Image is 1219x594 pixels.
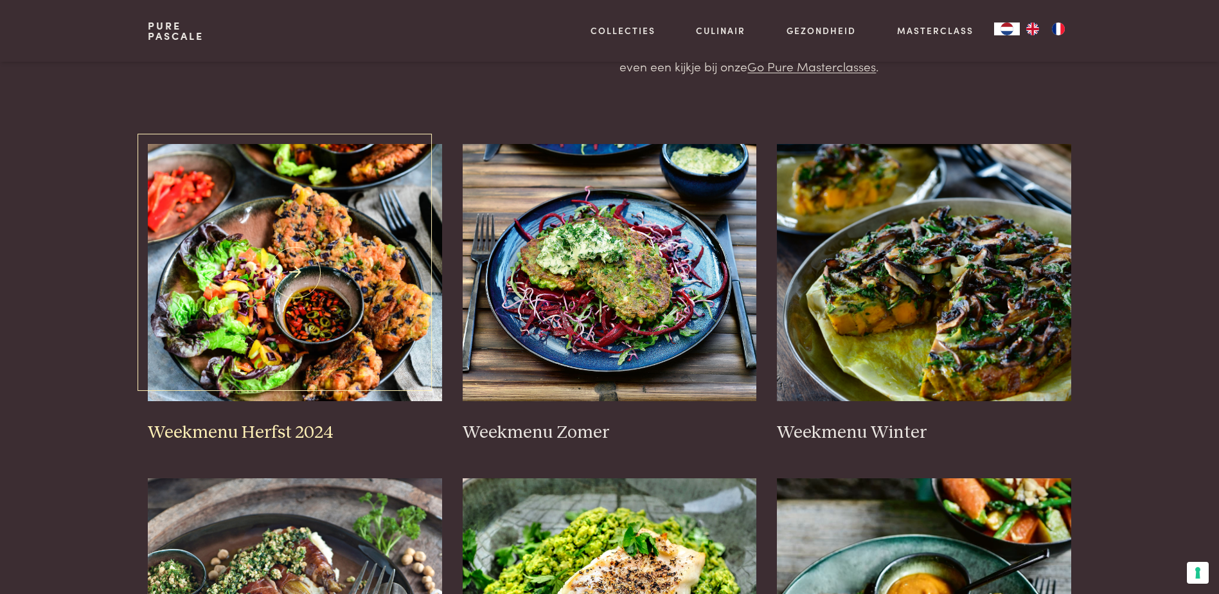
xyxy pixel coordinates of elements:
h3: Weekmenu Zomer [463,422,757,444]
h3: Weekmenu Herfst 2024 [148,422,442,444]
a: Weekmenu Herfst 2024 Weekmenu Herfst 2024 [148,144,442,444]
a: Weekmenu Winter Weekmenu Winter [777,144,1071,444]
ul: Language list [1020,22,1071,35]
a: Weekmenu Zomer Weekmenu Zomer [463,144,757,444]
img: Weekmenu Winter [777,144,1071,401]
a: Collecties [591,24,655,37]
a: Gezondheid [787,24,856,37]
a: Go Pure Masterclasses [747,57,876,75]
button: Uw voorkeuren voor toestemming voor trackingtechnologieën [1187,562,1209,584]
a: FR [1045,22,1071,35]
img: Weekmenu Herfst 2024 [148,144,442,401]
a: Masterclass [897,24,974,37]
a: NL [994,22,1020,35]
h3: Weekmenu Winter [777,422,1071,444]
a: PurePascale [148,21,204,41]
a: EN [1020,22,1045,35]
img: Weekmenu Zomer [463,144,757,401]
aside: Language selected: Nederlands [994,22,1071,35]
a: Culinair [696,24,745,37]
div: Language [994,22,1020,35]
